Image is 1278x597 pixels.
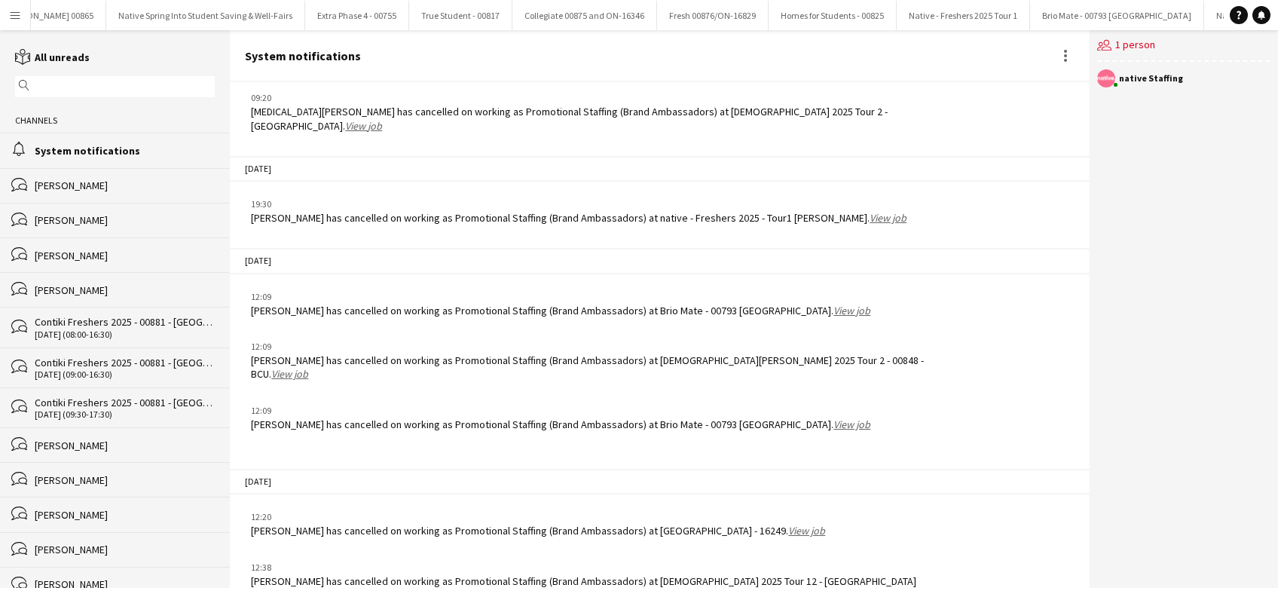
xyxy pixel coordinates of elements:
[1030,1,1204,30] button: Brio Mate - 00793 [GEOGRAPHIC_DATA]
[106,1,305,30] button: Native Spring Into Student Saving & Well-Fairs
[35,577,215,591] div: [PERSON_NAME]
[251,340,932,354] div: 12:09
[35,249,215,262] div: [PERSON_NAME]
[35,409,215,420] div: [DATE] (09:30-17:30)
[35,356,215,369] div: Contiki Freshers 2025 - 00881 - [GEOGRAPHIC_DATA]
[230,248,1089,274] div: [DATE]
[251,105,932,132] div: [MEDICAL_DATA][PERSON_NAME] has cancelled on working as Promotional Staffing (Brand Ambassadors) ...
[35,315,215,329] div: Contiki Freshers 2025 - 00881 - [GEOGRAPHIC_DATA]
[870,211,907,225] a: View job
[35,144,215,158] div: System notifications
[271,367,308,381] a: View job
[251,354,932,381] div: [PERSON_NAME] has cancelled on working as Promotional Staffing (Brand Ambassadors) at [DEMOGRAPHI...
[788,524,825,537] a: View job
[409,1,512,30] button: True Student - 00817
[251,510,825,524] div: 12:20
[769,1,897,30] button: Homes for Students - 00825
[15,51,90,64] a: All unreads
[833,418,870,431] a: View job
[35,543,215,556] div: [PERSON_NAME]
[245,49,361,63] div: System notifications
[251,197,907,211] div: 19:30
[251,211,907,225] div: [PERSON_NAME] has cancelled on working as Promotional Staffing (Brand Ambassadors) at native - Fr...
[657,1,769,30] button: Fresh 00876/ON-16829
[35,473,215,487] div: [PERSON_NAME]
[35,369,215,380] div: [DATE] (09:00-16:30)
[251,404,870,418] div: 12:09
[833,304,870,317] a: View job
[230,469,1089,494] div: [DATE]
[345,119,382,133] a: View job
[251,418,870,431] div: [PERSON_NAME] has cancelled on working as Promotional Staffing (Brand Ambassadors) at Brio Mate -...
[305,1,409,30] button: Extra Phase 4 - 00755
[35,329,215,340] div: [DATE] (08:00-16:30)
[251,91,932,105] div: 09:20
[251,304,870,317] div: [PERSON_NAME] has cancelled on working as Promotional Staffing (Brand Ambassadors) at Brio Mate -...
[35,396,215,409] div: Contiki Freshers 2025 - 00881 - [GEOGRAPHIC_DATA] [PERSON_NAME][GEOGRAPHIC_DATA]
[35,179,215,192] div: [PERSON_NAME]
[1097,30,1270,62] div: 1 person
[35,508,215,522] div: [PERSON_NAME]
[251,561,932,574] div: 12:38
[251,524,825,537] div: [PERSON_NAME] has cancelled on working as Promotional Staffing (Brand Ambassadors) at [GEOGRAPHIC...
[35,439,215,452] div: [PERSON_NAME]
[35,283,215,297] div: [PERSON_NAME]
[230,156,1089,182] div: [DATE]
[512,1,657,30] button: Collegiate 00875 and ON-16346
[251,290,870,304] div: 12:09
[897,1,1030,30] button: Native - Freshers 2025 Tour 1
[1119,74,1183,83] div: native Staffing
[35,213,215,227] div: [PERSON_NAME]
